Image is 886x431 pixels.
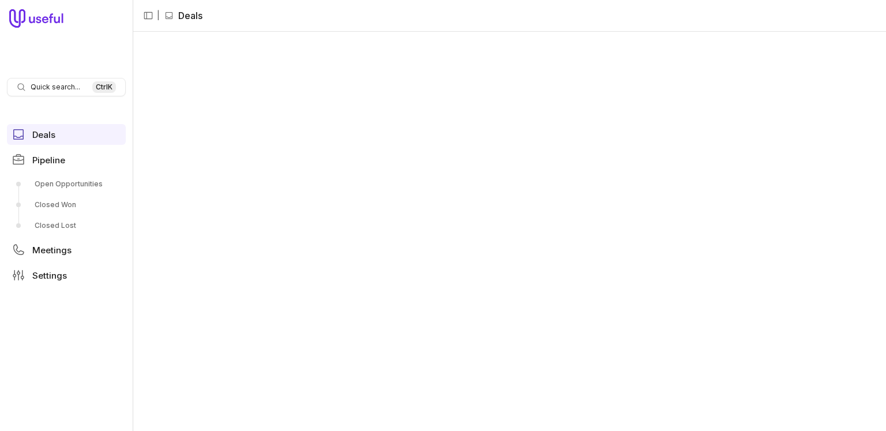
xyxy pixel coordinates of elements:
[140,7,157,24] button: Collapse sidebar
[32,156,65,164] span: Pipeline
[7,175,126,193] a: Open Opportunities
[7,175,126,235] div: Pipeline submenu
[7,124,126,145] a: Deals
[32,130,55,139] span: Deals
[7,196,126,214] a: Closed Won
[7,265,126,286] a: Settings
[32,246,72,254] span: Meetings
[92,81,116,93] kbd: Ctrl K
[157,9,160,23] span: |
[7,216,126,235] a: Closed Lost
[164,9,202,23] li: Deals
[7,239,126,260] a: Meetings
[32,271,67,280] span: Settings
[7,149,126,170] a: Pipeline
[31,83,80,92] span: Quick search...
